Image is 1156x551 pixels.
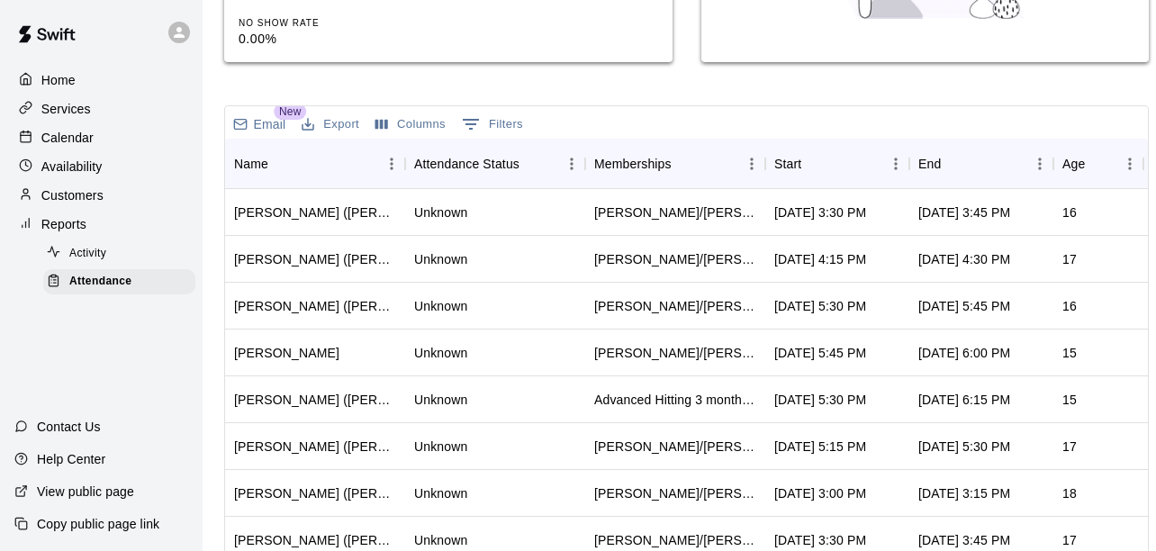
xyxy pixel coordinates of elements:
[774,203,866,221] div: Oct 14, 2025, 3:30 PM
[1062,438,1077,456] div: 17
[234,344,339,362] div: Charles Conforti
[378,150,405,177] button: Menu
[234,438,396,456] div: Jack McLoughlin (David Mcloughlin)
[414,297,467,315] div: Unknown
[594,139,672,189] div: Memberships
[371,111,450,139] button: Select columns
[774,391,866,409] div: Oct 14, 2025, 5:30 PM
[69,273,131,291] span: Attendance
[14,153,188,180] a: Availability
[738,150,765,177] button: Menu
[1116,150,1143,177] button: Menu
[14,211,188,238] a: Reports
[274,104,306,120] span: New
[41,71,76,89] p: Home
[414,391,467,409] div: Unknown
[14,67,188,94] div: Home
[69,245,106,263] span: Activity
[1062,531,1077,549] div: 17
[594,297,756,315] div: Tom/Mike - 6 Month Unlimited Membership
[234,139,268,189] div: Name
[774,531,866,549] div: Oct 14, 2025, 3:30 PM
[774,297,866,315] div: Oct 14, 2025, 5:30 PM
[37,450,105,468] p: Help Center
[14,182,188,209] a: Customers
[239,16,419,30] p: NO SHOW RATE
[774,250,866,268] div: Oct 14, 2025, 4:15 PM
[774,139,801,189] div: Start
[1085,151,1110,176] button: Sort
[234,250,396,268] div: Jace LOEB (Jace Loeb)
[918,391,1010,409] div: Oct 14, 2025, 6:15 PM
[774,484,866,502] div: Oct 14, 2025, 3:00 PM
[918,438,1010,456] div: Oct 14, 2025, 5:30 PM
[909,139,1053,189] div: End
[414,484,467,502] div: Unknown
[41,158,103,176] p: Availability
[774,438,866,456] div: Oct 14, 2025, 5:15 PM
[268,151,294,176] button: Sort
[918,531,1010,549] div: Oct 14, 2025, 3:45 PM
[405,139,585,189] div: Attendance Status
[234,297,396,315] div: Daniel Lipsky (Sean Lipsky)
[14,95,188,122] div: Services
[672,151,697,176] button: Sort
[239,30,419,49] p: 0.00%
[43,267,203,295] a: Attendance
[918,297,1010,315] div: Oct 14, 2025, 5:45 PM
[414,531,467,549] div: Unknown
[594,531,756,549] div: Tom/Mike - 6 Month Membership - 2x per week
[918,484,1010,502] div: Oct 14, 2025, 3:15 PM
[1062,297,1077,315] div: 16
[254,115,286,133] p: Email
[41,100,91,118] p: Services
[594,250,756,268] div: Tom/Mike - 3 Month Membership - 2x per week
[37,515,159,533] p: Copy public page link
[43,269,195,294] div: Attendance
[229,112,290,137] button: Email
[234,531,396,549] div: Anthony Caruso (Ralph Caruso)
[519,151,545,176] button: Sort
[1062,139,1085,189] div: Age
[882,150,909,177] button: Menu
[43,241,195,266] div: Activity
[41,215,86,233] p: Reports
[918,203,1010,221] div: Oct 14, 2025, 3:45 PM
[43,239,203,267] a: Activity
[414,344,467,362] div: Unknown
[1062,250,1077,268] div: 17
[1062,391,1077,409] div: 15
[14,124,188,151] a: Calendar
[414,250,467,268] div: Unknown
[594,484,756,502] div: Tom/Mike - Full Year Member Unlimited
[918,344,1010,362] div: Oct 14, 2025, 6:00 PM
[918,139,941,189] div: End
[414,203,467,221] div: Unknown
[594,438,756,456] div: Tom/Mike - 3 Month Membership - 2x per week
[594,391,756,409] div: Advanced Hitting 3 month , Future Cubs 3 month membership - Ages 13+
[297,111,364,139] button: Export
[414,139,519,189] div: Attendance Status
[234,391,396,409] div: Colten Hornyak (TIm Hornyak)
[37,418,101,436] p: Contact Us
[234,484,396,502] div: ALEX VOLPE (Alex volpe)
[941,151,966,176] button: Sort
[765,139,909,189] div: Start
[1026,150,1053,177] button: Menu
[234,203,396,221] div: Chadwick Thompson (Scott Thompson)
[774,344,866,362] div: Oct 14, 2025, 5:45 PM
[414,438,467,456] div: Unknown
[457,110,528,139] button: Show filters
[1062,203,1077,221] div: 16
[594,344,756,362] div: Todd/Brad - Monthly 1x per Week, Advanced Hitting Full Year - 3x per week, Future Cubs 3 month me...
[585,139,765,189] div: Memberships
[1062,484,1077,502] div: 18
[918,250,1010,268] div: Oct 14, 2025, 4:30 PM
[37,483,134,501] p: View public page
[225,139,405,189] div: Name
[41,129,94,147] p: Calendar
